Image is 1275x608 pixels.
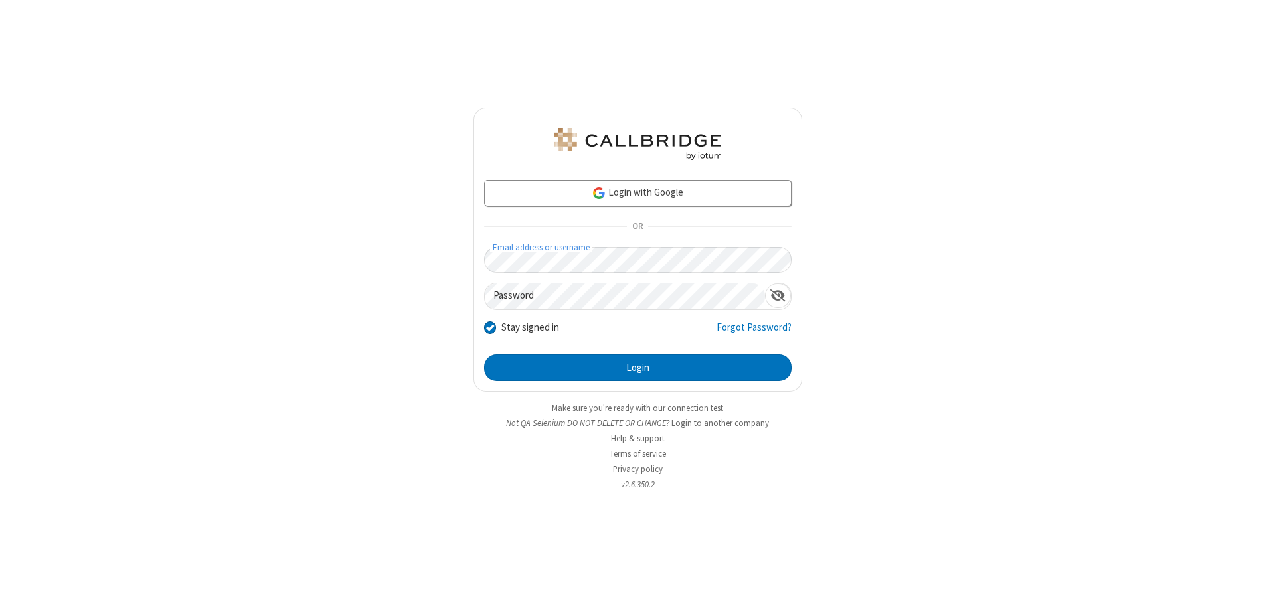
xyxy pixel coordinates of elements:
a: Privacy policy [613,463,663,475]
img: QA Selenium DO NOT DELETE OR CHANGE [551,128,724,160]
img: google-icon.png [592,186,606,200]
span: OR [627,218,648,236]
input: Password [485,283,765,309]
a: Terms of service [610,448,666,459]
li: v2.6.350.2 [473,478,802,491]
button: Login to another company [671,417,769,429]
label: Stay signed in [501,320,559,335]
a: Help & support [611,433,665,444]
div: Show password [765,283,791,308]
button: Login [484,354,792,381]
input: Email address or username [484,247,792,273]
a: Make sure you're ready with our connection test [552,402,723,414]
a: Login with Google [484,180,792,206]
a: Forgot Password? [717,320,792,345]
li: Not QA Selenium DO NOT DELETE OR CHANGE? [473,417,802,429]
